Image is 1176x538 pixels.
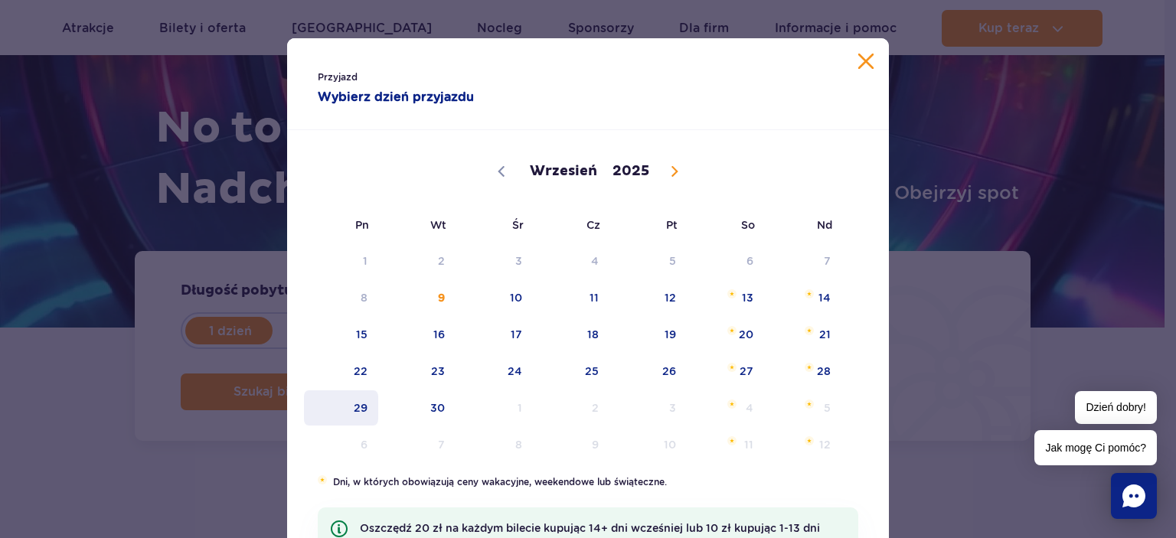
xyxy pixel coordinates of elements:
[688,427,766,462] span: Październik 11, 2025
[688,243,766,279] span: Wrzesień 6, 2025
[457,317,534,352] span: Wrzesień 17, 2025
[766,427,843,462] span: Październik 12, 2025
[766,243,843,279] span: Wrzesień 7, 2025
[302,390,380,426] span: Wrzesień 29, 2025
[688,354,766,389] span: Wrzesień 27, 2025
[858,54,874,69] button: Zamknij kalendarz
[611,427,688,462] span: Październik 10, 2025
[611,354,688,389] span: Wrzesień 26, 2025
[302,427,380,462] span: Październik 6, 2025
[380,280,457,315] span: Wrzesień 9, 2025
[318,475,858,489] li: Dni, w których obowiązują ceny wakacyjne, weekendowe lub świąteczne.
[457,390,534,426] span: Październik 1, 2025
[318,88,557,106] strong: Wybierz dzień przyjazdu
[611,207,688,243] span: Pt
[611,390,688,426] span: Październik 3, 2025
[766,280,843,315] span: Wrzesień 14, 2025
[380,390,457,426] span: Wrzesień 30, 2025
[302,207,380,243] span: Pn
[611,317,688,352] span: Wrzesień 19, 2025
[302,354,380,389] span: Wrzesień 22, 2025
[766,207,843,243] span: Nd
[688,390,766,426] span: Październik 4, 2025
[302,243,380,279] span: Wrzesień 1, 2025
[457,243,534,279] span: Wrzesień 3, 2025
[534,280,612,315] span: Wrzesień 11, 2025
[688,207,766,243] span: So
[457,207,534,243] span: Śr
[302,280,380,315] span: Wrzesień 8, 2025
[1075,391,1157,424] span: Dzień dobry!
[1111,473,1157,519] div: Chat
[457,354,534,389] span: Wrzesień 24, 2025
[611,243,688,279] span: Wrzesień 5, 2025
[380,243,457,279] span: Wrzesień 2, 2025
[380,317,457,352] span: Wrzesień 16, 2025
[534,243,612,279] span: Wrzesień 4, 2025
[380,207,457,243] span: Wt
[380,427,457,462] span: Październik 7, 2025
[457,280,534,315] span: Wrzesień 10, 2025
[302,317,380,352] span: Wrzesień 15, 2025
[318,70,557,85] span: Przyjazd
[534,354,612,389] span: Wrzesień 25, 2025
[766,317,843,352] span: Wrzesień 21, 2025
[611,280,688,315] span: Wrzesień 12, 2025
[766,390,843,426] span: Październik 5, 2025
[534,427,612,462] span: Październik 9, 2025
[534,317,612,352] span: Wrzesień 18, 2025
[380,354,457,389] span: Wrzesień 23, 2025
[766,354,843,389] span: Wrzesień 28, 2025
[534,207,612,243] span: Cz
[534,390,612,426] span: Październik 2, 2025
[688,317,766,352] span: Wrzesień 20, 2025
[688,280,766,315] span: Wrzesień 13, 2025
[457,427,534,462] span: Październik 8, 2025
[1034,430,1157,465] span: Jak mogę Ci pomóc?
